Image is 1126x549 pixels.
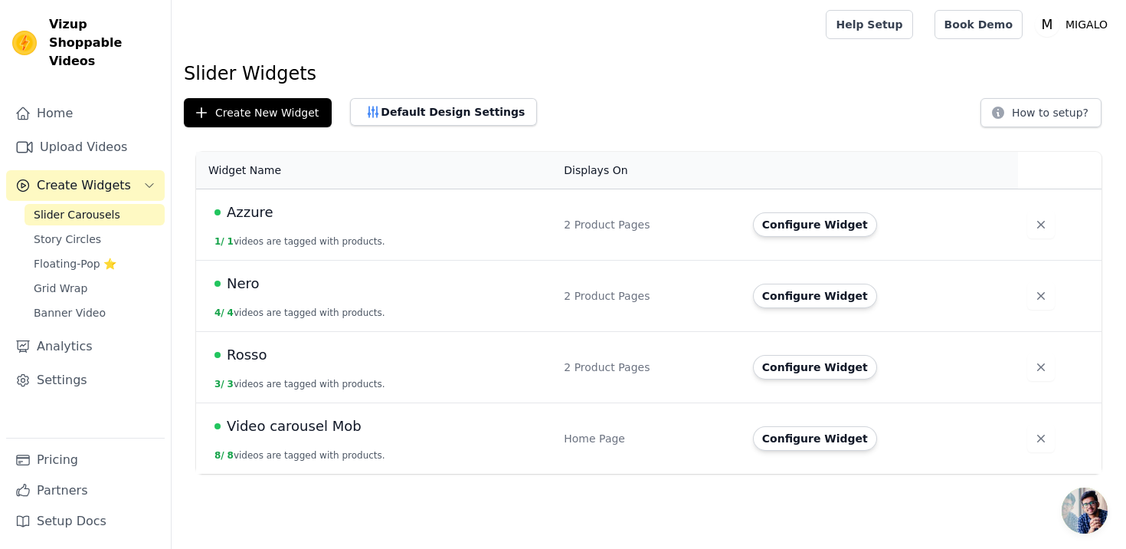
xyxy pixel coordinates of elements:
span: Live Published [214,423,221,429]
button: Configure Widget [753,284,877,308]
button: Create New Widget [184,98,332,127]
span: Create Widgets [37,176,131,195]
span: 4 [227,307,234,318]
span: 8 / [214,450,224,461]
a: Settings [6,365,165,396]
th: Displays On [555,152,744,189]
span: Nero [227,273,260,294]
button: Delete widget [1027,211,1055,238]
button: M MIGALO [1035,11,1114,38]
span: Live Published [214,281,221,287]
span: Live Published [214,209,221,215]
button: Delete widget [1027,282,1055,310]
th: Widget Name [196,152,555,189]
a: Analytics [6,331,165,362]
button: 1/ 1videos are tagged with products. [214,235,385,248]
a: Slider Carousels [25,204,165,225]
span: Rosso [227,344,267,366]
button: Configure Widget [753,426,877,451]
button: Configure Widget [753,355,877,380]
button: 3/ 3videos are tagged with products. [214,378,385,390]
text: M [1042,17,1053,32]
div: Home Page [564,431,735,446]
a: Floating-Pop ⭐ [25,253,165,274]
span: Azzure [227,202,273,223]
span: Video carousel Mob [227,416,362,437]
a: Grid Wrap [25,278,165,299]
span: 1 / [214,236,224,247]
span: Live Published [214,352,221,358]
button: 8/ 8videos are tagged with products. [214,449,385,462]
a: Pricing [6,445,165,475]
button: 4/ 4videos are tagged with products. [214,307,385,319]
span: 1 [227,236,234,247]
span: Vizup Shoppable Videos [49,15,159,71]
button: How to setup? [980,98,1101,127]
h1: Slider Widgets [184,61,1114,86]
a: Setup Docs [6,506,165,537]
a: Home [6,98,165,129]
span: Story Circles [34,232,101,247]
a: How to setup? [980,109,1101,123]
a: Upload Videos [6,132,165,163]
a: Book Demo [935,10,1023,39]
p: MIGALO [1059,11,1114,38]
span: 3 / [214,379,224,390]
button: Delete widget [1027,425,1055,452]
span: Grid Wrap [34,281,87,296]
span: Slider Carousels [34,207,120,222]
button: Create Widgets [6,170,165,201]
div: 2 Product Pages [564,360,735,375]
span: Banner Video [34,305,106,321]
button: Delete widget [1027,353,1055,381]
a: Partners [6,475,165,506]
div: Open chat [1062,488,1108,534]
a: Banner Video [25,302,165,324]
span: 4 / [214,307,224,318]
a: Story Circles [25,228,165,250]
img: Vizup [12,31,37,55]
span: Floating-Pop ⭐ [34,256,116,271]
button: Configure Widget [753,212,877,237]
span: 3 [227,379,234,390]
div: 2 Product Pages [564,288,735,304]
div: 2 Product Pages [564,217,735,232]
button: Default Design Settings [350,98,537,126]
a: Help Setup [826,10,912,39]
span: 8 [227,450,234,461]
